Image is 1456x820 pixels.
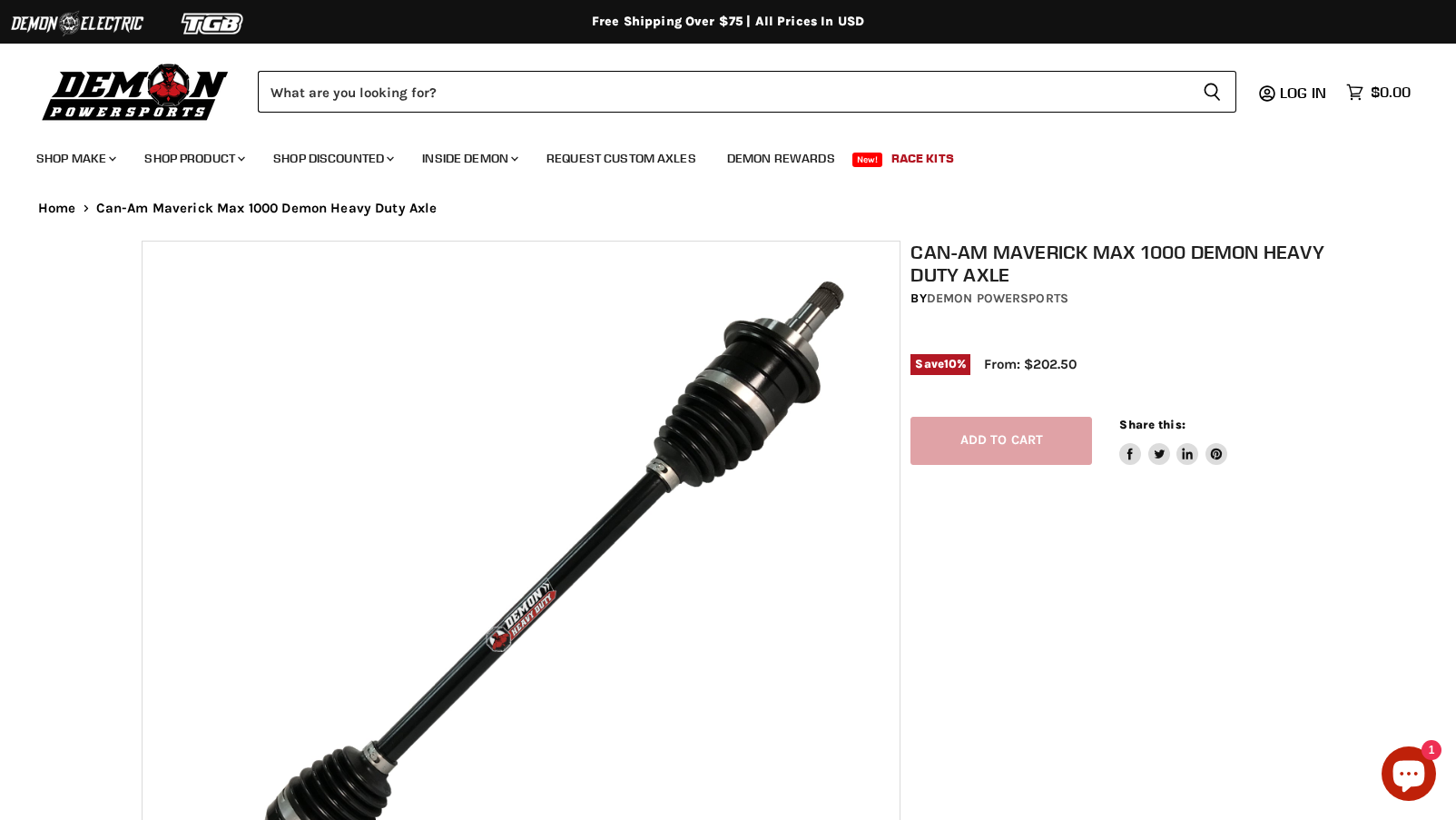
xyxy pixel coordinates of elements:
[38,201,76,216] a: Home
[1376,746,1441,805] inbox-online-store-chat: Shopify online store chat
[145,6,281,41] img: TGB Logo 2
[1188,71,1236,113] button: Search
[258,71,1188,113] input: Search
[1272,84,1337,101] a: Log in
[36,59,235,123] img: Demon Powersports
[1371,84,1411,101] span: $0.00
[2,201,1454,216] nav: Breadcrumbs
[852,153,883,167] span: New!
[23,133,1406,177] ul: Main menu
[408,140,529,177] a: Inside Demon
[713,140,849,177] a: Demon Rewards
[984,356,1077,372] span: From: $202.50
[910,289,1324,309] div: by
[910,354,970,374] span: Save %
[878,140,968,177] a: Race Kits
[927,291,1068,306] a: Demon Powersports
[944,357,957,370] span: 10
[96,201,438,216] span: Can-Am Maverick Max 1000 Demon Heavy Duty Axle
[1119,418,1185,431] span: Share this:
[533,140,710,177] a: Request Custom Axles
[258,71,1236,113] form: Product
[260,140,405,177] a: Shop Discounted
[23,140,127,177] a: Shop Make
[1119,417,1227,465] aside: Share this:
[9,6,145,41] img: Demon Electric Logo 2
[910,241,1324,286] h1: Can-Am Maverick Max 1000 Demon Heavy Duty Axle
[1337,79,1420,105] a: $0.00
[131,140,256,177] a: Shop Product
[1280,84,1326,102] span: Log in
[2,14,1454,30] div: Free Shipping Over $75 | All Prices In USD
